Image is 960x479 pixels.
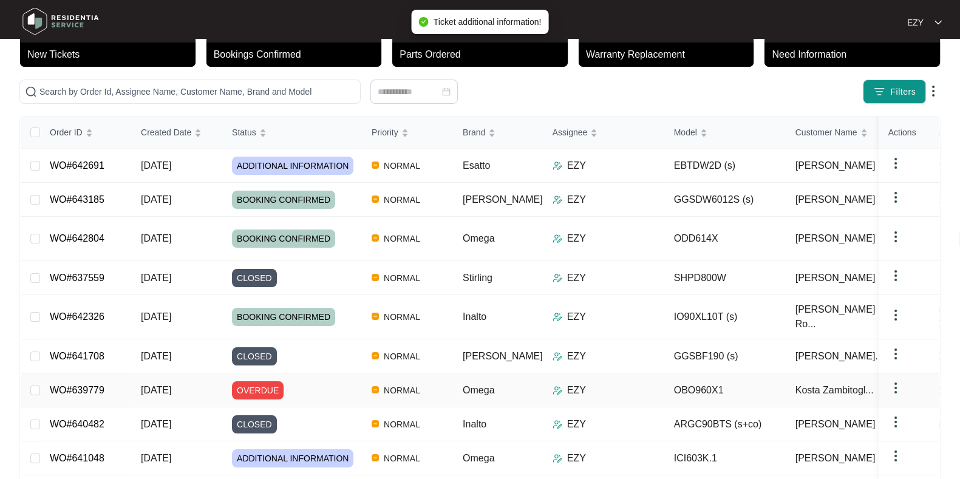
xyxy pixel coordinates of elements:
span: [DATE] [141,351,171,361]
span: [PERSON_NAME] [795,158,876,173]
span: [PERSON_NAME] [795,231,876,246]
img: Vercel Logo [372,195,379,203]
span: Brand [463,126,485,139]
span: Inalto [463,419,486,429]
p: EZY [567,310,586,324]
img: dropdown arrow [888,308,903,322]
img: dropdown arrow [888,268,903,283]
img: Vercel Logo [372,352,379,359]
span: [PERSON_NAME] [795,417,876,432]
th: Assignee [543,117,664,149]
p: EZY [567,383,586,398]
td: ARGC90BTS (s+co) [664,407,786,441]
p: New Tickets [27,47,196,62]
span: [PERSON_NAME] [795,271,876,285]
a: WO#641048 [50,453,104,463]
span: Kosta Zambitogl... [795,383,874,398]
img: Vercel Logo [372,274,379,281]
span: NORMAL [379,271,425,285]
p: EZY [907,16,924,29]
td: SHPD800W [664,261,786,295]
span: [DATE] [141,194,171,205]
a: WO#643185 [50,194,104,205]
img: filter icon [873,86,885,98]
img: Vercel Logo [372,420,379,427]
span: [PERSON_NAME] [795,451,876,466]
input: Search by Order Id, Assignee Name, Customer Name, Brand and Model [39,85,355,98]
span: CLOSED [232,347,277,365]
td: EBTDW2D (s) [664,149,786,183]
p: Need Information [772,47,940,62]
span: Omega [463,453,494,463]
img: dropdown arrow [926,84,941,98]
p: EZY [567,271,586,285]
span: Omega [463,385,494,395]
span: [DATE] [141,385,171,395]
td: IO90XL10T (s) [664,295,786,339]
span: BOOKING CONFIRMED [232,308,335,326]
th: Created Date [131,117,222,149]
img: dropdown arrow [888,347,903,361]
img: Assigner Icon [553,161,562,171]
p: EZY [567,349,586,364]
img: Assigner Icon [553,386,562,395]
span: Customer Name [795,126,857,139]
img: dropdown arrow [888,449,903,463]
p: EZY [567,451,586,466]
img: residentia service logo [18,3,103,39]
img: Vercel Logo [372,161,379,169]
p: EZY [567,417,586,432]
span: Order ID [50,126,83,139]
span: ADDITIONAL INFORMATION [232,157,353,175]
th: Model [664,117,786,149]
span: Status [232,126,256,139]
span: NORMAL [379,310,425,324]
p: Bookings Confirmed [214,47,382,62]
img: Assigner Icon [553,234,562,243]
span: ADDITIONAL INFORMATION [232,449,353,467]
span: [PERSON_NAME] [463,194,543,205]
span: [DATE] [141,233,171,243]
td: ODD614X [664,217,786,261]
span: [DATE] [141,160,171,171]
img: Assigner Icon [553,195,562,205]
td: GGSBF190 (s) [664,339,786,373]
a: WO#637559 [50,273,104,283]
img: Assigner Icon [553,312,562,322]
span: [PERSON_NAME]... [795,349,883,364]
a: WO#642691 [50,160,104,171]
span: check-circle [419,17,429,27]
img: dropdown arrow [888,229,903,244]
p: EZY [567,231,586,246]
img: Vercel Logo [372,454,379,461]
span: [PERSON_NAME] Ro... [795,302,891,331]
span: [DATE] [141,311,171,322]
span: BOOKING CONFIRMED [232,191,335,209]
img: search-icon [25,86,37,98]
span: NORMAL [379,192,425,207]
img: Assigner Icon [553,352,562,361]
a: WO#642804 [50,233,104,243]
a: WO#639779 [50,385,104,395]
td: GGSDW6012S (s) [664,183,786,217]
p: Parts Ordered [400,47,568,62]
span: CLOSED [232,269,277,287]
th: Order ID [40,117,131,149]
button: filter iconFilters [863,80,926,104]
img: Vercel Logo [372,313,379,320]
span: Model [674,126,697,139]
span: Stirling [463,273,492,283]
span: [DATE] [141,419,171,429]
p: EZY [567,192,586,207]
th: Status [222,117,362,149]
td: OBO960X1 [664,373,786,407]
span: NORMAL [379,231,425,246]
img: Vercel Logo [372,386,379,393]
span: Priority [372,126,398,139]
a: WO#641708 [50,351,104,361]
th: Actions [879,117,939,149]
span: [PERSON_NAME] [795,192,876,207]
span: NORMAL [379,383,425,398]
p: EZY [567,158,586,173]
span: Ticket additional information! [434,17,542,27]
